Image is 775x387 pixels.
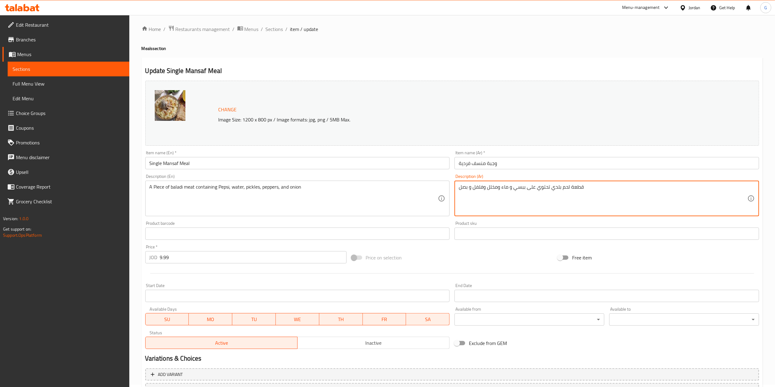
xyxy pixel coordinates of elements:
[145,313,189,325] button: SU
[164,25,166,33] li: /
[622,4,660,11] div: Menu-management
[16,21,124,29] span: Edit Restaurant
[16,154,124,161] span: Menu disclaimer
[609,313,759,326] div: ​
[150,184,438,213] textarea: A Piece of baladi meat containing Pepsi, water, pickles, peppers, and onion
[2,194,129,209] a: Grocery Checklist
[16,36,124,43] span: Branches
[300,339,447,347] span: Inactive
[145,66,759,75] h2: Update Single Mansaf Meal
[2,47,129,62] a: Menus
[145,337,298,349] button: Active
[408,315,447,324] span: SA
[454,228,759,240] input: Please enter product sku
[168,25,230,33] a: Restaurants management
[8,91,129,106] a: Edit Menu
[454,313,604,326] div: ​
[3,231,42,239] a: Support.OpsPlatform
[150,254,158,261] p: JOD
[233,25,235,33] li: /
[2,179,129,194] a: Coverage Report
[19,215,28,223] span: 1.0.0
[2,32,129,47] a: Branches
[176,25,230,33] span: Restaurants management
[16,198,124,205] span: Grocery Checklist
[3,215,18,223] span: Version:
[266,25,283,33] a: Sections
[469,339,507,347] span: Exclude from GEM
[148,315,187,324] span: SU
[2,17,129,32] a: Edit Restaurant
[235,315,273,324] span: TU
[155,90,185,121] img: %D9%88%D8%AC%D8%A8%D8%A9_%D9%85%D9%86%D8%B3%D9%81_%D9%81%D8%B1%D8%AF%D9%8A%D8%A963894667792787585...
[218,105,237,114] span: Change
[13,80,124,87] span: Full Menu View
[459,184,747,213] textarea: قطعة لحم بلدي تحتوي على ببسي و ماء ومخلل وفلفل و بصل
[572,254,592,261] span: Free item
[16,139,124,146] span: Promotions
[2,121,129,135] a: Coupons
[13,95,124,102] span: Edit Menu
[13,65,124,73] span: Sections
[764,4,767,11] span: G
[245,25,259,33] span: Menus
[2,150,129,165] a: Menu disclaimer
[365,315,404,324] span: FR
[145,368,759,381] button: Add variant
[276,313,319,325] button: WE
[454,157,759,169] input: Enter name Ar
[145,157,450,169] input: Enter name En
[366,254,402,261] span: Price on selection
[363,313,406,325] button: FR
[16,183,124,190] span: Coverage Report
[297,337,450,349] button: Inactive
[160,251,347,263] input: Please enter price
[145,354,759,363] h2: Variations & Choices
[189,313,232,325] button: MO
[286,25,288,33] li: /
[148,339,295,347] span: Active
[8,76,129,91] a: Full Menu View
[17,51,124,58] span: Menus
[16,109,124,117] span: Choice Groups
[2,106,129,121] a: Choice Groups
[290,25,318,33] span: item / update
[3,225,31,233] span: Get support on:
[237,25,259,33] a: Menus
[158,371,183,378] span: Add variant
[142,25,161,33] a: Home
[216,116,662,123] p: Image Size: 1200 x 800 px / Image formats: jpg, png / 5MB Max.
[142,45,763,52] h4: Meals section
[319,313,363,325] button: TH
[16,168,124,176] span: Upsell
[16,124,124,132] span: Coupons
[689,4,701,11] div: Jordan
[8,62,129,76] a: Sections
[2,165,129,179] a: Upsell
[232,313,276,325] button: TU
[142,25,763,33] nav: breadcrumb
[191,315,230,324] span: MO
[406,313,450,325] button: SA
[145,228,450,240] input: Please enter product barcode
[261,25,263,33] li: /
[278,315,317,324] span: WE
[2,135,129,150] a: Promotions
[322,315,360,324] span: TH
[216,103,239,116] button: Change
